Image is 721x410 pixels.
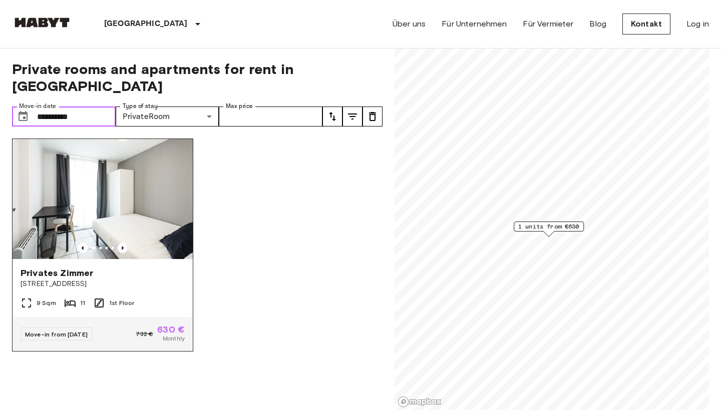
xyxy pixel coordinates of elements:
a: Log in [686,18,709,30]
div: Map marker [514,221,584,237]
p: [GEOGRAPHIC_DATA] [104,18,188,30]
button: Previous image [78,243,88,253]
a: Marketing picture of unit ES-15-011-001-09HPrevious imagePrevious imagePrivates Zimmer[STREET_ADD... [12,138,193,351]
span: 1st Floor [109,298,134,307]
button: tune [363,106,383,126]
a: Über uns [393,18,426,30]
span: Move-in from [DATE] [25,330,88,338]
button: Previous image [118,243,128,253]
label: Max price [226,102,253,110]
a: Für Unternehmen [442,18,507,30]
img: Habyt [12,17,72,27]
a: Blog [589,18,606,30]
div: PrivateRoom [116,106,219,126]
button: Choose date, selected date is 17 Oct 2025 [13,106,33,126]
span: 11 [80,298,85,307]
label: Move-in date [19,102,56,110]
label: Type of stay [123,102,158,110]
span: 9 Sqm [37,298,56,307]
a: Für Vermieter [523,18,573,30]
span: Monthly [163,334,185,343]
span: 630 € [157,325,185,334]
img: Marketing picture of unit ES-15-011-001-09H [13,139,193,259]
button: tune [322,106,342,126]
span: 732 € [136,329,153,338]
span: Private rooms and apartments for rent in [GEOGRAPHIC_DATA] [12,60,383,94]
span: [STREET_ADDRESS] [21,279,185,289]
span: 1 units from €630 [518,222,579,231]
span: Privates Zimmer [21,267,93,279]
button: tune [342,106,363,126]
a: Mapbox logo [398,396,442,407]
a: Kontakt [622,13,670,34]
